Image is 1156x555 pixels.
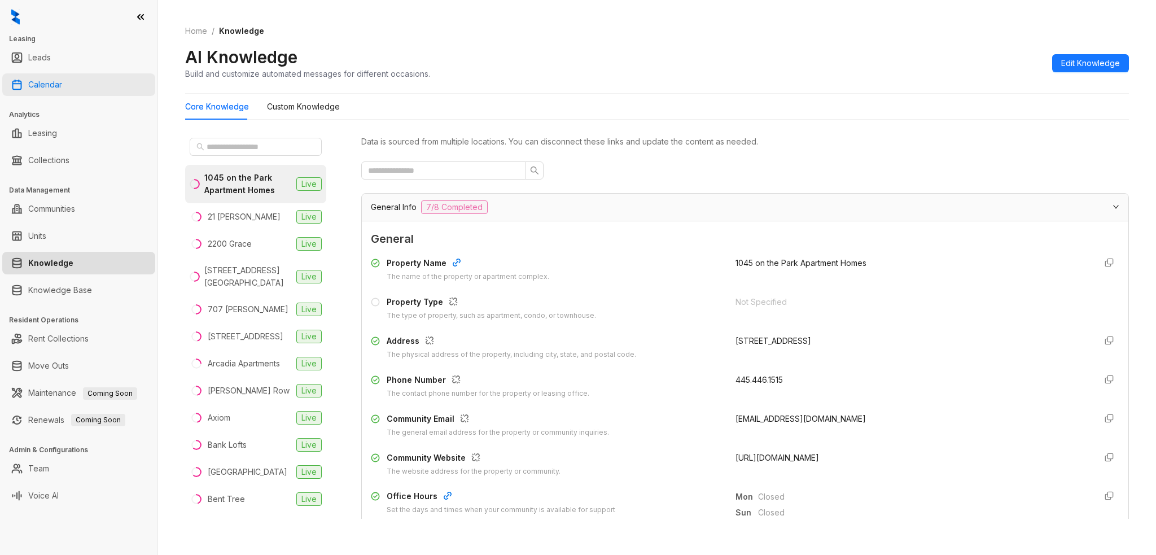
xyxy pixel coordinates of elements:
div: The website address for the property or community. [387,466,561,477]
div: Not Specified [735,296,1087,308]
span: Sun [735,506,758,519]
div: General Info7/8 Completed [362,194,1128,221]
span: 7/8 Completed [421,200,488,214]
span: General Info [371,201,417,213]
div: [STREET_ADDRESS][GEOGRAPHIC_DATA] [204,264,292,289]
div: Data is sourced from multiple locations. You can disconnect these links and update the content as... [361,136,1129,148]
li: Renewals [2,409,155,431]
h3: Admin & Configurations [9,445,157,455]
div: 21 [PERSON_NAME] [208,211,281,223]
span: General [371,230,1119,248]
span: Live [296,303,322,316]
h2: AI Knowledge [185,46,297,68]
div: 1045 on the Park Apartment Homes [204,172,292,196]
span: Live [296,384,322,397]
span: Live [296,492,322,506]
span: Live [296,465,322,479]
a: Communities [28,198,75,220]
li: Team [2,457,155,480]
div: The physical address of the property, including city, state, and postal code. [387,349,636,360]
span: Coming Soon [83,387,137,400]
span: Live [296,330,322,343]
div: Community Website [387,452,561,466]
div: Arcadia Apartments [208,357,280,370]
h3: Data Management [9,185,157,195]
span: Coming Soon [71,414,125,426]
span: Live [296,438,322,452]
div: [PERSON_NAME] Row [208,384,290,397]
span: Live [296,270,322,283]
span: [EMAIL_ADDRESS][DOMAIN_NAME] [735,414,866,423]
li: Leasing [2,122,155,145]
li: / [212,25,214,37]
a: Team [28,457,49,480]
h3: Resident Operations [9,315,157,325]
span: search [530,166,539,175]
div: The name of the property or apartment complex. [387,272,549,282]
span: Live [296,210,322,224]
div: 2200 Grace [208,238,252,250]
div: Community Email [387,413,609,427]
li: Knowledge Base [2,279,155,301]
a: Home [183,25,209,37]
li: Rent Collections [2,327,155,350]
div: Property Name [387,257,549,272]
div: Phone Number [387,374,589,388]
a: Leasing [28,122,57,145]
div: [STREET_ADDRESS] [735,335,1087,347]
span: Edit Knowledge [1061,57,1120,69]
li: Maintenance [2,382,155,404]
li: Voice AI [2,484,155,507]
li: Calendar [2,73,155,96]
li: Knowledge [2,252,155,274]
span: expanded [1113,203,1119,210]
a: Units [28,225,46,247]
div: The contact phone number for the property or leasing office. [387,388,589,399]
li: Move Outs [2,355,155,377]
div: Bank Lofts [208,439,247,451]
a: Knowledge Base [28,279,92,301]
span: 1045 on the Park Apartment Homes [735,258,866,268]
img: logo [11,9,20,25]
div: The type of property, such as apartment, condo, or townhouse. [387,311,596,321]
div: Core Knowledge [185,100,249,113]
h3: Leasing [9,34,157,44]
span: Closed [758,491,1087,503]
div: The general email address for the property or community inquiries. [387,427,609,438]
span: [URL][DOMAIN_NAME] [735,453,819,462]
div: Office Hours [387,490,615,505]
span: search [196,143,204,151]
span: Mon [735,491,758,503]
li: Collections [2,149,155,172]
div: 707 [PERSON_NAME] [208,303,288,316]
span: Closed [758,506,1087,519]
li: Leads [2,46,155,69]
div: Set the days and times when your community is available for support [387,505,615,515]
button: Edit Knowledge [1052,54,1129,72]
div: [STREET_ADDRESS] [208,330,283,343]
a: Knowledge [28,252,73,274]
span: Live [296,411,322,425]
a: Leads [28,46,51,69]
div: Axiom [208,412,230,424]
span: Live [296,177,322,191]
div: [GEOGRAPHIC_DATA] [208,466,287,478]
li: Units [2,225,155,247]
div: Bent Tree [208,493,245,505]
span: Live [296,237,322,251]
a: Move Outs [28,355,69,377]
span: Live [296,357,322,370]
h3: Analytics [9,110,157,120]
div: Build and customize automated messages for different occasions. [185,68,430,80]
span: Knowledge [219,26,264,36]
a: Voice AI [28,484,59,507]
a: Calendar [28,73,62,96]
a: RenewalsComing Soon [28,409,125,431]
div: Property Type [387,296,596,311]
div: Address [387,335,636,349]
span: 445.446.1515 [735,375,783,384]
li: Communities [2,198,155,220]
div: Custom Knowledge [267,100,340,113]
a: Collections [28,149,69,172]
a: Rent Collections [28,327,89,350]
